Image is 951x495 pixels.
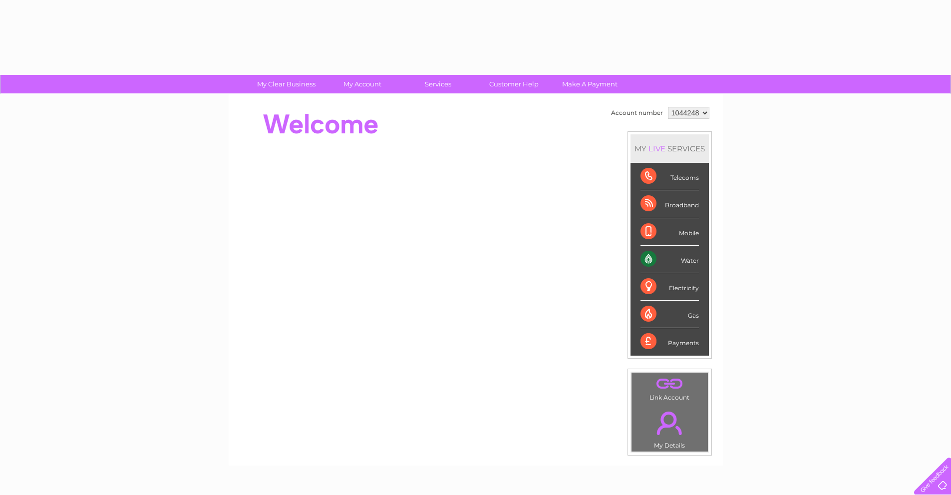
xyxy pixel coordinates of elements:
div: Electricity [640,273,699,301]
a: Make A Payment [549,75,631,93]
a: . [634,375,705,393]
td: My Details [631,403,708,452]
a: Customer Help [473,75,555,93]
div: Gas [640,301,699,328]
div: Water [640,246,699,273]
td: Account number [609,104,665,121]
a: . [634,406,705,441]
div: Payments [640,328,699,355]
div: LIVE [646,144,667,153]
div: Broadband [640,190,699,218]
div: Mobile [640,218,699,246]
a: My Clear Business [245,75,327,93]
a: My Account [321,75,403,93]
a: Services [397,75,479,93]
td: Link Account [631,372,708,404]
div: Telecoms [640,163,699,190]
div: MY SERVICES [631,134,709,163]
